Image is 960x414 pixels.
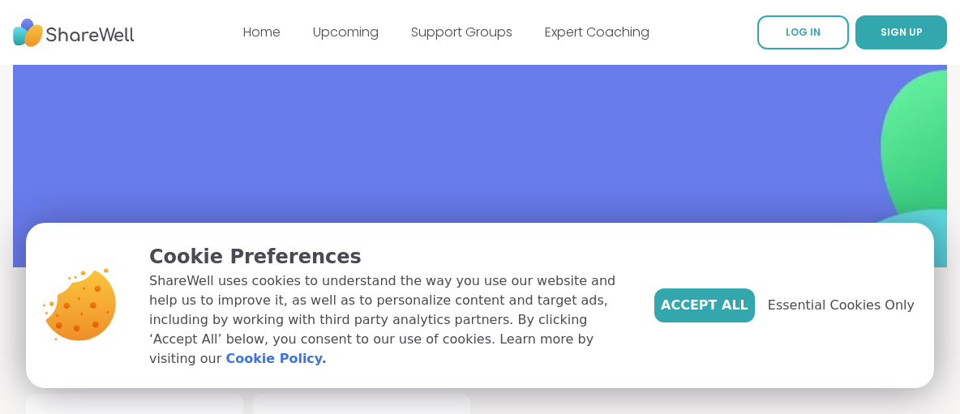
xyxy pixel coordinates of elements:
[661,296,748,315] span: Accept All
[757,15,849,49] a: LOG IN
[149,271,628,369] p: ShareWell uses cookies to understand the way you use our website and help us to improve it, as we...
[13,65,947,267] img: banner
[13,11,135,55] img: ShareWell Nav Logo
[855,15,947,49] button: SIGN UP
[149,242,628,271] p: Cookie Preferences
[225,349,326,369] a: Cookie Policy.
[313,23,379,41] a: Upcoming
[786,25,821,39] span: LOG IN
[768,296,915,315] span: Essential Cookies Only
[545,23,649,41] a: Expert Coaching
[654,288,755,322] button: Accept All
[243,23,281,41] a: Home
[411,23,512,41] a: Support Groups
[881,25,923,39] span: SIGN UP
